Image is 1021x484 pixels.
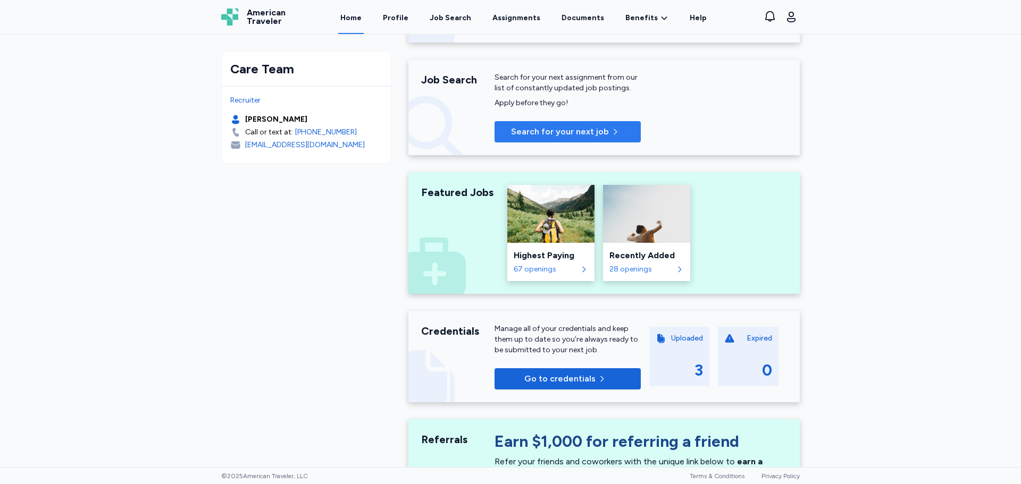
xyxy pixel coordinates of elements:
[421,324,495,338] div: Credentials
[245,114,307,125] div: [PERSON_NAME]
[295,127,357,138] a: [PHONE_NUMBER]
[495,368,641,389] button: Go to credentials
[221,472,308,480] span: © 2025 American Traveler, LLC
[338,1,364,34] a: Home
[507,185,595,281] a: Highest PayingHighest Paying67 openings
[495,72,641,94] div: Search for your next assignment from our list of constantly updated job postings.
[603,185,690,243] img: Recently Added
[495,324,641,355] div: Manage all of your credentials and keep them up to date so you’re always ready to be submitted to...
[514,264,578,275] div: 67 openings
[421,432,495,447] div: Referrals
[524,372,596,385] span: Go to credentials
[694,361,703,380] div: 3
[609,264,673,275] div: 28 openings
[514,249,588,262] div: Highest Paying
[495,432,778,455] div: Earn $1,000 for referring a friend
[495,98,641,108] div: Apply before they go!
[690,472,744,480] a: Terms & Conditions
[511,125,609,138] span: Search for your next job
[603,185,690,281] a: Recently AddedRecently Added28 openings
[230,61,382,78] div: Care Team
[507,185,595,243] img: Highest Paying
[245,140,365,150] div: [EMAIL_ADDRESS][DOMAIN_NAME]
[625,13,668,23] a: Benefits
[221,9,238,26] img: Logo
[671,333,703,344] div: Uploaded
[430,13,471,23] div: Job Search
[421,185,495,200] div: Featured Jobs
[761,472,800,480] a: Privacy Policy
[747,333,772,344] div: Expired
[609,249,684,262] div: Recently Added
[245,127,293,138] div: Call or text at:
[762,361,772,380] div: 0
[495,121,641,142] button: Search for your next job
[421,72,495,87] div: Job Search
[247,9,286,26] span: American Traveler
[625,13,658,23] span: Benefits
[230,95,382,106] div: Recruiter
